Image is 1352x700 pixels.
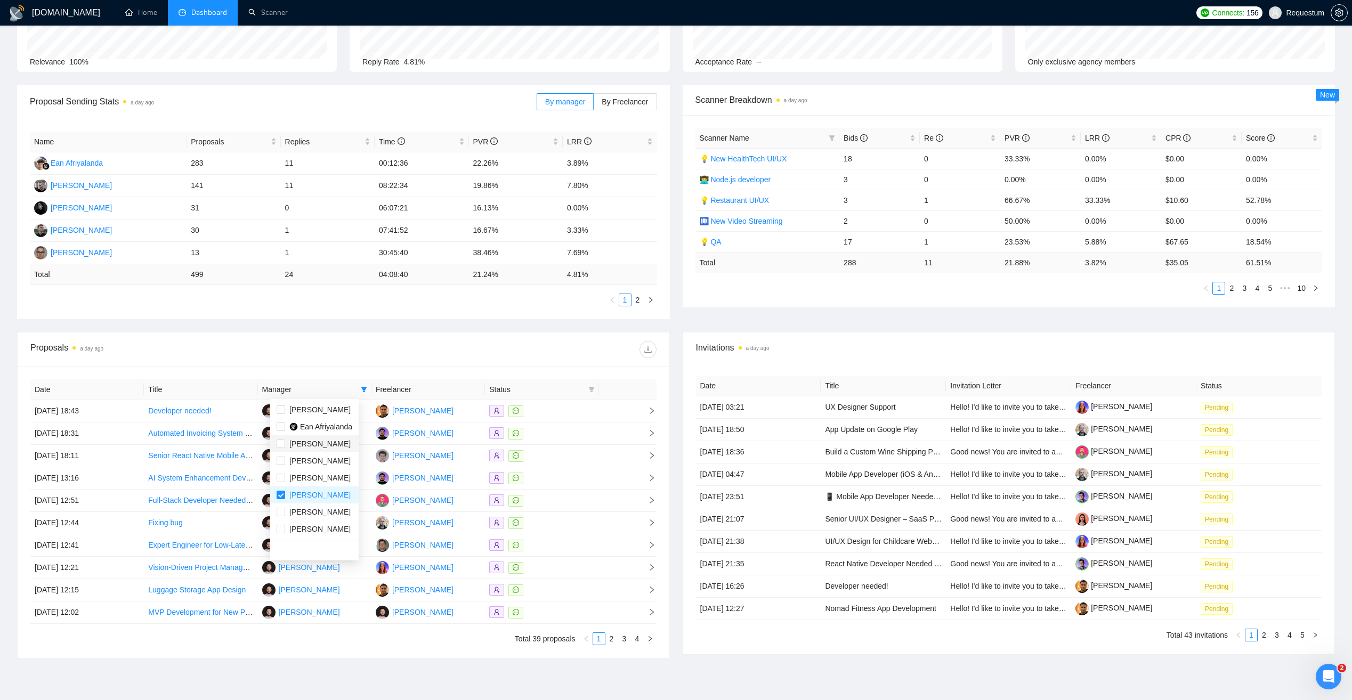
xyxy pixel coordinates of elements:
a: 2 [1226,282,1237,294]
a: AI System Enhancement Developer (PHP, CSS, JS, HTML, MySQL) [148,474,374,482]
a: AK[PERSON_NAME] [376,540,454,549]
img: AB [262,404,276,418]
span: 100% [69,58,88,66]
li: 2 [632,294,644,306]
a: IK[PERSON_NAME] [34,248,112,256]
a: Pending [1201,604,1237,613]
img: IZ [376,471,389,485]
img: gigradar-bm.png [42,162,50,170]
span: ••• [1276,282,1293,295]
a: AB[PERSON_NAME] [376,607,454,616]
a: 3 [1238,282,1250,294]
div: [PERSON_NAME] [279,606,340,618]
span: info-circle [860,134,868,142]
li: 3 [1238,282,1251,295]
img: IK [34,246,47,259]
span: info-circle [584,137,592,145]
a: 1 [1245,629,1257,641]
span: Proposal Sending Stats [30,95,537,108]
a: 4 [632,633,643,645]
a: AB[PERSON_NAME] [262,585,340,593]
a: [PERSON_NAME] [1075,581,1152,590]
img: 0HZm5+FzCBguwLTpFOMAAAAASUVORK5CYII= [289,422,298,431]
a: Expert Engineer for Low-Latency Parsing [148,541,284,549]
span: dashboard [179,9,186,16]
span: By Freelancer [602,97,648,106]
li: 4 [1251,282,1264,295]
span: PVR [473,137,498,146]
a: Build a Custom Wine Shipping Platform: API Integrations + Unified UI (Alcohol Fulfillment) [825,447,1121,456]
td: $10.60 [1161,190,1242,210]
a: OD[PERSON_NAME] [376,585,454,593]
a: UX Designer Support [825,403,895,411]
span: LRR [567,137,592,146]
a: 5 [1297,629,1308,641]
a: 3 [1271,629,1283,641]
a: Mobile App Developer (iOS & Android) for Firearm Training MVP App [825,470,1052,478]
a: 👨‍💻 Node.js developer [700,175,771,184]
img: IP [376,561,389,574]
a: Fixing bug [148,518,183,527]
td: 3.89% [563,152,657,175]
button: right [1309,629,1322,641]
div: [PERSON_NAME] [392,494,454,506]
img: c1CX0sMpPSPmItT_3JTUBGNBJRtr8K1-x_-NQrKhniKpWRSneU7vS7muc6DFkfA-qr [1075,423,1089,436]
div: [PERSON_NAME] [51,202,112,214]
img: c1-aABC-5Ox2tTrxXAcwt-RlVjgvMtbvNhZXzEFwsXJNdjguB6AqkBH-Enckg_P-yv [1075,580,1089,593]
a: IP[PERSON_NAME] [376,563,454,571]
a: AB[PERSON_NAME] [262,473,340,482]
img: VL [34,179,47,192]
span: Pending [1201,558,1233,570]
a: UI/UX Design for Childcare Website in [GEOGRAPHIC_DATA] [825,537,1031,546]
td: 11 [281,175,375,197]
li: 1 [1212,282,1225,295]
li: 1 [1245,629,1258,641]
span: left [1235,632,1242,638]
span: Scanner Name [700,134,749,142]
div: [PERSON_NAME] [392,427,454,439]
span: info-circle [936,134,943,142]
span: filter [586,381,597,397]
span: filter [829,135,835,141]
span: info-circle [490,137,498,145]
td: 19.86% [469,175,563,197]
td: 2 [839,210,920,231]
span: [PERSON_NAME] [289,439,351,448]
div: [PERSON_NAME] [392,539,454,551]
td: 283 [187,152,280,175]
td: 141 [187,175,280,197]
span: user [1272,9,1279,17]
span: [PERSON_NAME] [289,457,351,465]
td: 33.33% [1000,148,1081,169]
span: Reply Rate [362,58,399,66]
img: c1eXUdwHc_WaOcbpPFtMJupqop6zdMumv1o7qBBEoYRQ7Y2b-PMuosOa1Pnj0gGm9V [1075,445,1089,459]
a: [PERSON_NAME] [1075,425,1152,433]
span: Dashboard [191,8,227,17]
a: AB[PERSON_NAME] [262,428,340,437]
a: 🛄 New Video Streaming [700,217,783,225]
span: Pending [1201,446,1233,458]
a: 3 [619,633,630,645]
a: AB[PERSON_NAME] [262,563,340,571]
span: message [513,452,519,459]
img: c1o0rOVReXCKi1bnQSsgHbaWbvfM_HSxWVsvTMtH2C50utd8VeU_52zlHuo4ie9fkT [1075,535,1089,548]
img: AB [262,449,276,462]
span: Pending [1201,603,1233,615]
span: info-circle [1022,134,1030,142]
th: Name [30,132,187,152]
td: 66.67% [1000,190,1081,210]
a: setting [1331,9,1348,17]
span: Pending [1201,536,1233,548]
li: 2 [1258,629,1270,641]
th: Replies [281,132,375,152]
a: AB[PERSON_NAME] [262,495,340,504]
a: Senior UI/UX Designer – SaaS Polish (Phase 1) [825,515,984,523]
div: [PERSON_NAME] [392,405,454,417]
a: [PERSON_NAME] [1075,559,1152,567]
a: [PERSON_NAME] [1075,604,1152,612]
a: 4 [1251,282,1263,294]
span: message [513,542,519,548]
li: 1 [593,632,605,645]
a: React Native Developer Needed for Cross-Platform Mobile App (iOS & Android) [825,559,1088,568]
a: AB[PERSON_NAME] [262,518,340,526]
